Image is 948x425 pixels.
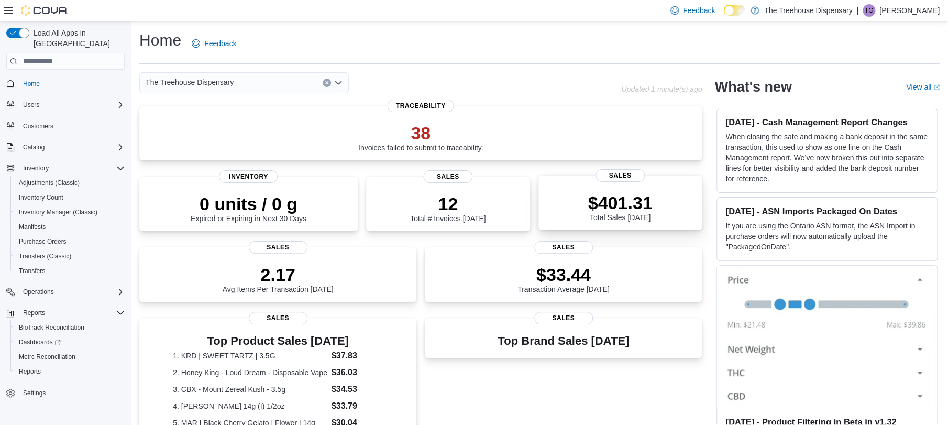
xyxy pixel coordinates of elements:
[19,179,80,187] span: Adjustments (Classic)
[15,250,75,263] a: Transfers (Classic)
[15,235,71,248] a: Purchase Orders
[23,143,45,151] span: Catalog
[534,312,593,324] span: Sales
[19,193,63,202] span: Inventory Count
[173,335,383,347] h3: Top Product Sales [DATE]
[19,208,97,216] span: Inventory Manager (Classic)
[764,4,852,17] p: The Treehouse Dispensary
[10,350,129,364] button: Metrc Reconciliation
[23,122,53,130] span: Customers
[879,4,940,17] p: [PERSON_NAME]
[173,367,327,378] dt: 2. Honey King - Loud Dream - Disposable Vape
[10,205,129,220] button: Inventory Manager (Classic)
[517,264,610,293] div: Transaction Average [DATE]
[23,164,49,172] span: Inventory
[725,132,929,184] p: When closing the safe and making a bank deposit in the same transaction, this used to show as one...
[15,365,125,378] span: Reports
[865,4,874,17] span: TG
[906,83,940,91] a: View allExternal link
[19,367,41,376] span: Reports
[323,79,331,87] button: Clear input
[23,389,46,397] span: Settings
[19,307,49,319] button: Reports
[534,241,593,254] span: Sales
[19,119,125,133] span: Customers
[23,80,40,88] span: Home
[596,169,645,182] span: Sales
[173,401,327,411] dt: 4. [PERSON_NAME] 14g (I) 1/2oz
[410,193,486,214] p: 12
[19,162,53,175] button: Inventory
[19,78,44,90] a: Home
[15,206,102,219] a: Inventory Manager (Classic)
[19,267,45,275] span: Transfers
[423,170,472,183] span: Sales
[19,99,125,111] span: Users
[2,385,129,400] button: Settings
[15,235,125,248] span: Purchase Orders
[15,250,125,263] span: Transfers (Classic)
[332,366,383,379] dd: $36.03
[15,336,125,348] span: Dashboards
[204,38,236,49] span: Feedback
[19,162,125,175] span: Inventory
[15,321,125,334] span: BioTrack Reconciliation
[388,100,454,112] span: Traceability
[358,123,483,144] p: 38
[725,117,929,127] h3: [DATE] - Cash Management Report Changes
[173,351,327,361] dt: 1. KRD | SWEET TARTZ | 3.5G
[332,383,383,396] dd: $34.53
[933,84,940,91] svg: External link
[19,237,67,246] span: Purchase Orders
[683,5,715,16] span: Feedback
[23,288,54,296] span: Operations
[249,312,307,324] span: Sales
[19,99,43,111] button: Users
[2,76,129,91] button: Home
[2,161,129,176] button: Inventory
[10,264,129,278] button: Transfers
[223,264,334,293] div: Avg Items Per Transaction [DATE]
[15,206,125,219] span: Inventory Manager (Classic)
[15,265,125,277] span: Transfers
[10,249,129,264] button: Transfers (Classic)
[334,79,343,87] button: Open list of options
[249,241,307,254] span: Sales
[714,79,791,95] h2: What's new
[19,252,71,260] span: Transfers (Classic)
[19,387,50,399] a: Settings
[498,335,629,347] h3: Top Brand Sales [DATE]
[188,33,240,54] a: Feedback
[2,118,129,134] button: Customers
[19,353,75,361] span: Metrc Reconciliation
[191,193,306,223] div: Expired or Expiring in Next 30 Days
[21,5,68,16] img: Cova
[10,176,129,190] button: Adjustments (Classic)
[19,386,125,399] span: Settings
[10,234,129,249] button: Purchase Orders
[2,285,129,299] button: Operations
[10,364,129,379] button: Reports
[332,350,383,362] dd: $37.83
[10,190,129,205] button: Inventory Count
[19,77,125,90] span: Home
[10,320,129,335] button: BioTrack Reconciliation
[863,4,875,17] div: Teresa Garcia
[856,4,858,17] p: |
[15,177,84,189] a: Adjustments (Classic)
[146,76,234,89] span: The Treehouse Dispensary
[219,170,278,183] span: Inventory
[19,223,46,231] span: Manifests
[588,192,652,213] p: $401.31
[410,193,486,223] div: Total # Invoices [DATE]
[15,177,125,189] span: Adjustments (Classic)
[19,323,84,332] span: BioTrack Reconciliation
[19,338,61,346] span: Dashboards
[139,30,181,51] h1: Home
[2,140,129,155] button: Catalog
[23,101,39,109] span: Users
[19,286,58,298] button: Operations
[15,221,125,233] span: Manifests
[19,141,49,154] button: Catalog
[15,265,49,277] a: Transfers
